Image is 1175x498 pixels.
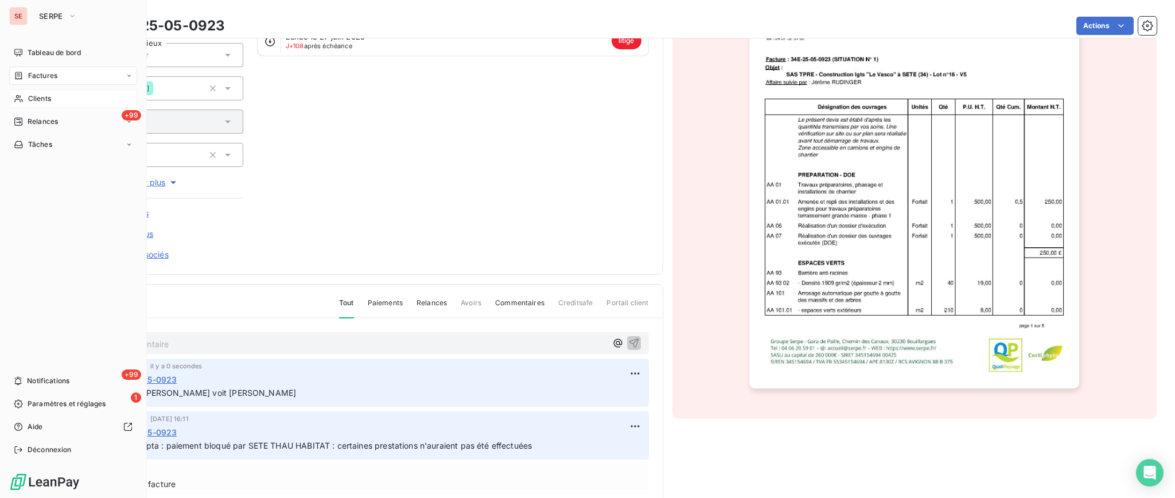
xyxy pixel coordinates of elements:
[9,7,28,25] div: SE
[39,11,63,21] span: SERPE
[150,415,189,422] span: [DATE] 16:11
[1076,17,1134,35] button: Actions
[131,392,141,403] span: 1
[107,15,225,36] h3: 34E-25-05-0923
[9,473,80,491] img: Logo LeanPay
[122,369,141,380] span: +99
[27,376,69,386] span: Notifications
[28,422,43,432] span: Aide
[133,177,179,188] span: Voir plus
[150,363,203,369] span: il y a 0 secondes
[28,139,52,150] span: Tâches
[286,42,352,49] span: après échéance
[339,298,354,318] span: Tout
[69,176,243,189] button: Voir plus
[28,399,106,409] span: Paramètres et réglages
[28,116,58,127] span: Relances
[122,110,141,120] span: +99
[368,298,403,317] span: Paiements
[28,445,72,455] span: Déconnexion
[76,388,296,398] span: 13/10 POINT RA [PERSON_NAME] voit [PERSON_NAME]
[558,298,593,317] span: Creditsafe
[28,48,81,58] span: Tableau de bord
[417,298,447,317] span: Relances
[28,94,51,104] span: Clients
[9,418,137,436] a: Aide
[286,42,304,50] span: J+108
[495,298,544,317] span: Commentaires
[606,298,648,317] span: Portail client
[76,441,532,450] span: Litige : Appel compta : paiement bloqué par SETE THAU HABITAT : certaines prestations n'auraient ...
[1136,459,1164,487] div: Open Intercom Messenger
[28,71,57,81] span: Factures
[612,32,641,49] span: litige
[461,298,481,317] span: Avoirs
